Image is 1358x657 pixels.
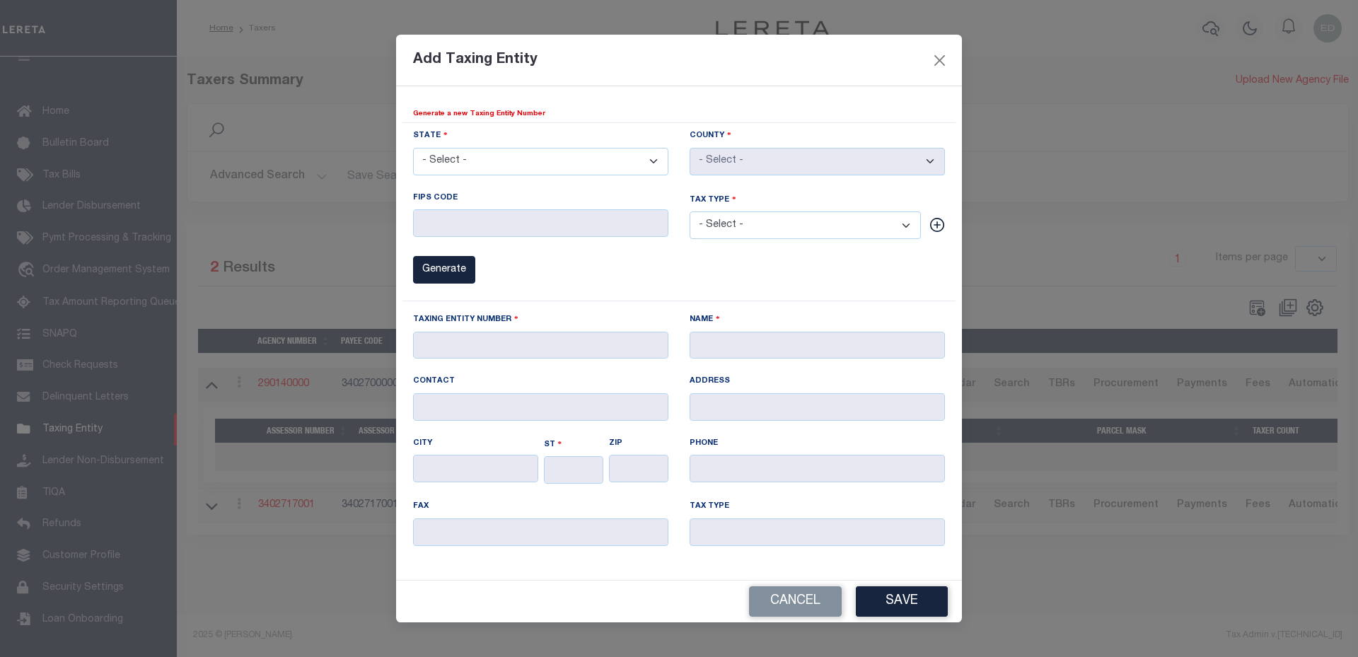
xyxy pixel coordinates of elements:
label: Contact [413,376,455,388]
label: ST [544,438,562,451]
button: Close [931,51,949,69]
label: County [690,129,731,142]
button: Cancel [749,586,842,617]
label: NAME [690,313,720,326]
button: Save [856,586,948,617]
label: CITY [413,438,432,450]
label: Tax Type [690,193,736,207]
label: Taxing Entity Number [413,313,518,326]
label: ADDRESS [690,376,730,388]
label: FIPS Code [413,192,458,204]
label: ZIP [609,438,622,450]
h5: Add Taxing Entity [413,52,538,69]
div: Generate a new Taxing Entity Number [413,109,945,120]
button: Generate [413,256,475,284]
label: FAX [413,501,429,513]
label: Tax Type [690,501,729,513]
label: STATE [413,129,448,142]
label: PHONE [690,438,718,450]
